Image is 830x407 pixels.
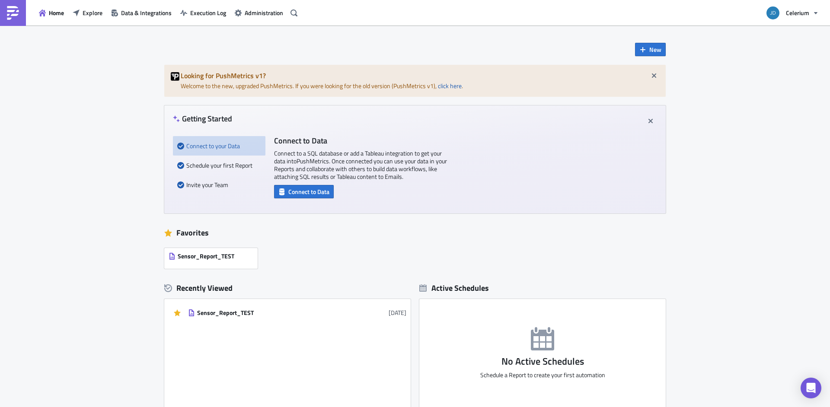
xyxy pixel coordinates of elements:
[6,6,20,20] img: PushMetrics
[786,8,809,17] span: Celerium
[766,6,780,20] img: Avatar
[274,185,334,198] button: Connect to Data
[438,81,462,90] a: click here
[164,244,262,269] a: Sensor_Report_TEST
[274,186,334,195] a: Connect to Data
[649,45,661,54] span: New
[190,8,226,17] span: Execution Log
[177,156,261,175] div: Schedule your first Report
[761,3,824,22] button: Celerium
[245,8,283,17] span: Administration
[288,187,329,196] span: Connect to Data
[230,6,287,19] button: Administration
[49,8,64,17] span: Home
[188,304,406,321] a: Sensor_Report_TEST[DATE]
[635,43,666,56] button: New
[83,8,102,17] span: Explore
[164,65,666,97] div: Welcome to the new, upgraded PushMetrics. If you were looking for the old version (PushMetrics v1...
[197,309,348,317] div: Sensor_Report_TEST
[164,226,666,239] div: Favorites
[68,6,107,19] button: Explore
[181,72,659,79] h5: Looking for PushMetrics v1?
[274,136,447,145] h4: Connect to Data
[419,356,666,367] h3: No Active Schedules
[107,6,176,19] button: Data & Integrations
[419,283,489,293] div: Active Schedules
[801,378,821,398] div: Open Intercom Messenger
[177,175,261,194] div: Invite your Team
[389,308,406,317] time: 2025-08-25T15:37:10Z
[121,8,172,17] span: Data & Integrations
[176,6,230,19] button: Execution Log
[178,252,234,260] span: Sensor_Report_TEST
[164,282,411,295] div: Recently Viewed
[177,136,261,156] div: Connect to your Data
[419,371,666,379] p: Schedule a Report to create your first automation
[173,114,232,123] h4: Getting Started
[35,6,68,19] button: Home
[274,149,447,181] p: Connect to a SQL database or add a Tableau integration to get your data into PushMetrics . Once c...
